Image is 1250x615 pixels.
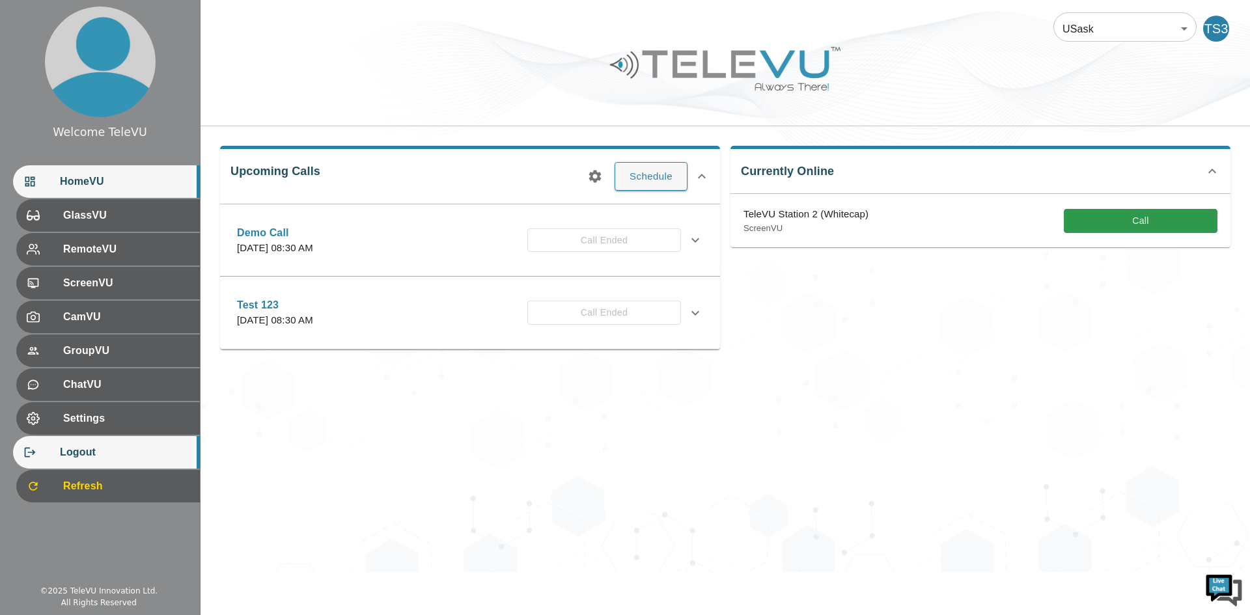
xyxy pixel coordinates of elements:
div: Test 123[DATE] 08:30 AMCall Ended [227,290,714,336]
div: GlassVU [16,199,200,232]
div: HomeVU [13,165,200,198]
p: Demo Call [237,225,313,241]
div: Logout [13,436,200,469]
div: ChatVU [16,368,200,401]
span: Refresh [63,478,189,494]
div: GroupVU [16,335,200,367]
span: ScreenVU [63,275,189,291]
div: ScreenVU [16,267,200,299]
p: Test 123 [237,297,313,313]
div: Demo Call[DATE] 08:30 AMCall Ended [227,217,714,264]
div: TS3 [1203,16,1229,42]
button: Schedule [615,162,687,191]
button: Call [1064,209,1217,233]
div: RemoteVU [16,233,200,266]
div: Settings [16,402,200,435]
p: TeleVU Station 2 (Whitecap) [743,207,868,222]
p: [DATE] 08:30 AM [237,313,313,328]
div: © 2025 TeleVU Innovation Ltd. [40,585,158,597]
span: GroupVU [63,343,189,359]
span: CamVU [63,309,189,325]
div: Welcome TeleVU [53,124,147,141]
span: Settings [63,411,189,426]
img: Logo [608,42,842,96]
div: CamVU [16,301,200,333]
div: USask [1053,10,1197,47]
p: ScreenVU [743,222,868,235]
div: Refresh [16,470,200,502]
span: Logout [60,444,189,460]
p: [DATE] 08:30 AM [237,241,313,256]
span: GlassVU [63,208,189,223]
div: All Rights Reserved [61,597,137,608]
span: RemoteVU [63,241,189,257]
img: Chat Widget [1204,569,1243,608]
span: HomeVU [60,174,189,189]
img: profile.png [45,7,156,117]
span: ChatVU [63,377,189,392]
